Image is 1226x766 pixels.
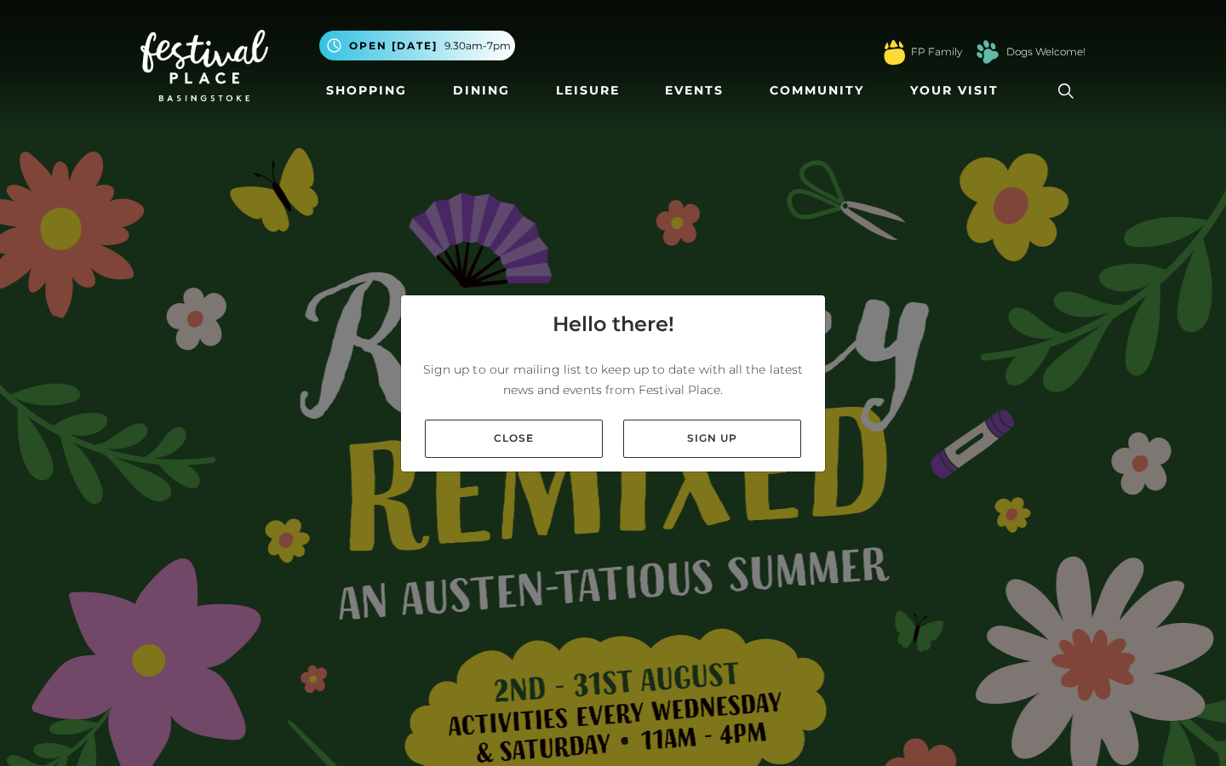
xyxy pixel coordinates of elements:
[763,75,871,106] a: Community
[140,30,268,101] img: Festival Place Logo
[623,420,801,458] a: Sign up
[319,75,414,106] a: Shopping
[911,44,962,60] a: FP Family
[446,75,517,106] a: Dining
[903,75,1014,106] a: Your Visit
[1006,44,1086,60] a: Dogs Welcome!
[349,38,438,54] span: Open [DATE]
[415,359,811,400] p: Sign up to our mailing list to keep up to date with all the latest news and events from Festival ...
[319,31,515,60] button: Open [DATE] 9.30am-7pm
[444,38,511,54] span: 9.30am-7pm
[549,75,627,106] a: Leisure
[553,309,674,340] h4: Hello there!
[910,82,999,100] span: Your Visit
[658,75,730,106] a: Events
[425,420,603,458] a: Close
